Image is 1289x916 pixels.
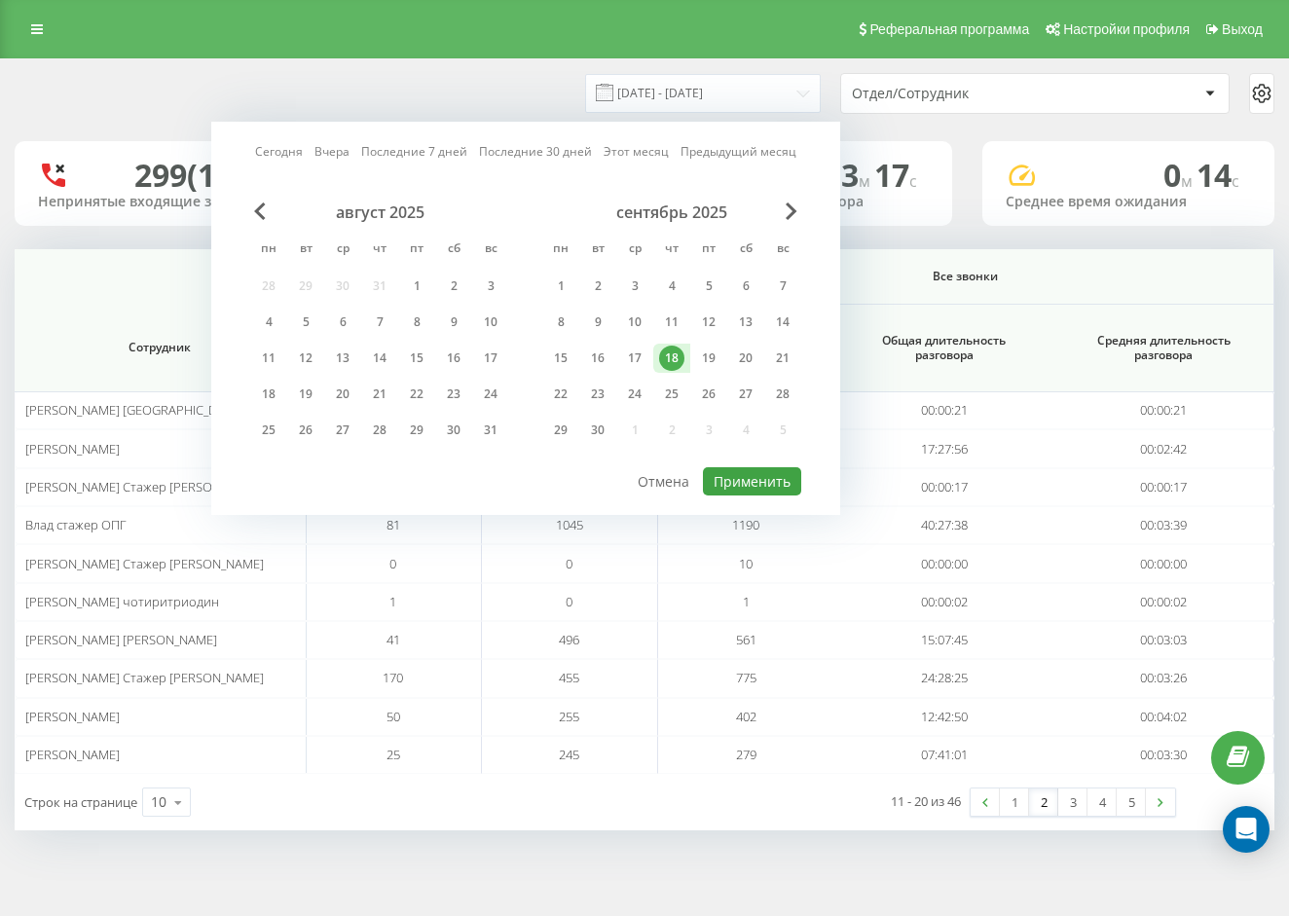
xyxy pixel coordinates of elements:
[441,418,466,443] div: 30
[25,669,264,686] span: [PERSON_NAME] Стажер [PERSON_NAME]
[361,344,398,373] div: чт 14 авг. 2025 г.
[38,194,283,210] div: Непринятые входящие звонки
[891,791,961,811] div: 11 - 20 из 46
[770,310,795,335] div: 14
[250,202,509,222] div: август 2025
[250,308,287,337] div: пн 4 авг. 2025 г.
[324,380,361,409] div: ср 20 авг. 2025 г.
[834,698,1054,736] td: 12:42:50
[727,272,764,301] div: сб 6 сент. 2025 г.
[770,382,795,407] div: 28
[653,344,690,373] div: чт 18 сент. 2025 г.
[690,272,727,301] div: пт 5 сент. 2025 г.
[324,308,361,337] div: ср 6 авг. 2025 г.
[25,516,127,533] span: Влад стажер ОПГ
[1087,788,1117,816] a: 4
[287,344,324,373] div: вт 12 авг. 2025 г.
[834,391,1054,429] td: 00:00:21
[1054,506,1274,544] td: 00:03:39
[478,346,503,371] div: 17
[834,544,1054,582] td: 00:00:00
[834,621,1054,659] td: 15:07:45
[255,142,303,161] a: Сегодня
[579,272,616,301] div: вт 2 сент. 2025 г.
[478,382,503,407] div: 24
[681,142,796,161] a: Предыдущий месяц
[659,382,684,407] div: 25
[696,274,721,299] div: 5
[441,382,466,407] div: 23
[694,236,723,265] abbr: пятница
[1074,333,1254,363] span: Средняя длительность разговора
[256,382,281,407] div: 18
[727,380,764,409] div: сб 27 сент. 2025 г.
[478,310,503,335] div: 10
[293,382,318,407] div: 19
[387,746,400,763] span: 25
[733,382,758,407] div: 27
[250,416,287,445] div: пн 25 авг. 2025 г.
[585,274,610,299] div: 2
[1054,429,1274,467] td: 00:02:42
[697,269,1234,284] span: Все звонки
[764,308,801,337] div: вс 14 сент. 2025 г.
[1197,154,1239,196] span: 14
[696,346,721,371] div: 19
[398,416,435,445] div: пт 29 авг. 2025 г.
[291,236,320,265] abbr: вторник
[1054,698,1274,736] td: 00:04:02
[733,310,758,335] div: 13
[622,346,647,371] div: 17
[387,708,400,725] span: 50
[324,416,361,445] div: ср 27 авг. 2025 г.
[622,274,647,299] div: 3
[566,593,572,610] span: 0
[439,236,468,265] abbr: суббота
[1054,583,1274,621] td: 00:00:02
[542,380,579,409] div: пн 22 сент. 2025 г.
[404,382,429,407] div: 22
[1054,391,1274,429] td: 00:00:21
[398,380,435,409] div: пт 22 авг. 2025 г.
[435,344,472,373] div: сб 16 авг. 2025 г.
[548,346,573,371] div: 15
[361,142,467,161] a: Последние 7 дней
[542,272,579,301] div: пн 1 сент. 2025 г.
[389,593,396,610] span: 1
[256,418,281,443] div: 25
[659,310,684,335] div: 11
[1029,788,1058,816] a: 2
[556,516,583,533] span: 1045
[768,236,797,265] abbr: воскресенье
[256,310,281,335] div: 4
[1063,21,1190,37] span: Настройки профиля
[287,416,324,445] div: вт 26 авг. 2025 г.
[653,380,690,409] div: чт 25 сент. 2025 г.
[151,792,166,812] div: 10
[854,333,1035,363] span: Общая длительность разговора
[24,793,137,811] span: Строк на странице
[293,310,318,335] div: 5
[472,344,509,373] div: вс 17 авг. 2025 г.
[25,708,120,725] span: [PERSON_NAME]
[585,382,610,407] div: 23
[696,382,721,407] div: 26
[479,142,592,161] a: Последние 30 дней
[324,344,361,373] div: ср 13 авг. 2025 г.
[542,308,579,337] div: пн 8 сент. 2025 г.
[559,746,579,763] span: 245
[404,346,429,371] div: 15
[548,274,573,299] div: 1
[764,272,801,301] div: вс 7 сент. 2025 г.
[548,310,573,335] div: 8
[330,310,355,335] div: 6
[548,382,573,407] div: 22
[435,272,472,301] div: сб 2 авг. 2025 г.
[435,380,472,409] div: сб 23 авг. 2025 г.
[732,516,759,533] span: 1190
[1222,21,1263,37] span: Выход
[736,746,756,763] span: 279
[134,157,272,194] div: 299 (10)%
[909,170,917,192] span: c
[852,86,1085,102] div: Отдел/Сотрудник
